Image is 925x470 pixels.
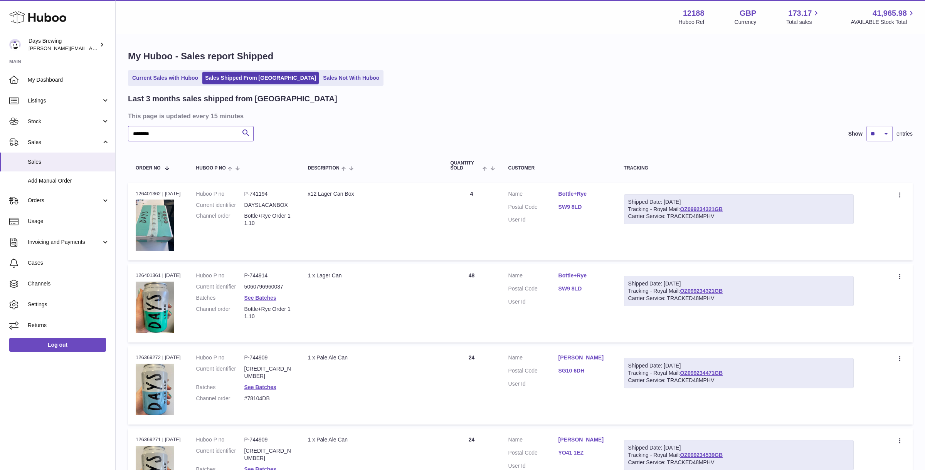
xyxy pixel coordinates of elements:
label: Show [848,130,863,138]
dd: [CREDIT_CARD_NUMBER] [244,365,293,380]
span: AVAILABLE Stock Total [851,18,916,26]
a: [PERSON_NAME] [558,354,609,361]
div: 126401361 | [DATE] [136,272,181,279]
div: Shipped Date: [DATE] [628,198,850,206]
dt: Name [508,354,558,363]
a: SW9 8LD [558,203,609,211]
div: Tracking - Royal Mail: [624,358,854,388]
dt: Batches [196,294,244,302]
td: 24 [443,346,501,425]
span: [PERSON_NAME][EMAIL_ADDRESS][DOMAIN_NAME] [29,45,155,51]
dt: Batches [196,384,244,391]
div: Tracking - Royal Mail: [624,194,854,225]
div: Shipped Date: [DATE] [628,362,850,369]
div: 126369271 | [DATE] [136,436,181,443]
dt: Current identifier [196,365,244,380]
span: Settings [28,301,109,308]
div: Carrier Service: TRACKED48MPHV [628,295,850,302]
a: See Batches [244,295,276,301]
a: Sales Shipped From [GEOGRAPHIC_DATA] [202,72,319,84]
span: Stock [28,118,101,125]
span: Returns [28,322,109,329]
div: x12 Lager Can Box [308,190,435,198]
dt: User Id [508,216,558,223]
dt: Postal Code [508,449,558,458]
dt: Channel order [196,395,244,402]
dt: Current identifier [196,447,244,462]
span: Total sales [786,18,821,26]
a: [PERSON_NAME] [558,436,609,443]
dd: P-744909 [244,436,293,443]
span: Description [308,166,340,171]
dd: Bottle+Rye Order 11.10 [244,212,293,227]
dt: User Id [508,380,558,388]
dt: User Id [508,462,558,470]
dt: Name [508,272,558,281]
h3: This page is updated every 15 minutes [128,112,911,120]
dt: Huboo P no [196,190,244,198]
strong: GBP [740,8,756,18]
span: Usage [28,218,109,225]
a: Sales Not With Huboo [320,72,382,84]
img: 121881680514645.jpg [136,282,174,333]
span: Add Manual Order [28,177,109,185]
div: Tracking [624,166,854,171]
a: Current Sales with Huboo [129,72,201,84]
span: Sales [28,139,101,146]
div: Shipped Date: [DATE] [628,280,850,287]
dt: User Id [508,298,558,305]
div: Currency [735,18,757,26]
div: 1 x Pale Ale Can [308,354,435,361]
span: Quantity Sold [451,161,481,171]
span: entries [896,130,913,138]
dt: Huboo P no [196,272,244,279]
div: 1 x Pale Ale Can [308,436,435,443]
dt: Name [508,190,558,200]
dd: #78104DB [244,395,293,402]
span: Invoicing and Payments [28,238,101,246]
span: Orders [28,197,101,204]
a: YO41 1EZ [558,449,609,457]
span: Listings [28,97,101,104]
dt: Postal Code [508,285,558,294]
dd: Bottle+Rye Order 11.10 [244,305,293,320]
a: SW9 8LD [558,285,609,292]
h1: My Huboo - Sales report Shipped [128,50,913,62]
dt: Channel order [196,212,244,227]
a: OZ099234321GB [680,206,723,212]
dt: Current identifier [196,201,244,209]
a: 41,965.98 AVAILABLE Stock Total [851,8,916,26]
span: 41,965.98 [873,8,907,18]
div: 126401362 | [DATE] [136,190,181,197]
td: 4 [443,183,501,261]
a: See Batches [244,384,276,390]
a: SG10 6DH [558,367,609,374]
dt: Postal Code [508,203,558,213]
td: 48 [443,264,501,342]
div: Customer [508,166,609,171]
div: Carrier Service: TRACKED48MPHV [628,459,850,466]
h2: Last 3 months sales shipped from [GEOGRAPHIC_DATA] [128,94,337,104]
dd: 5060796960037 [244,283,293,290]
span: Sales [28,158,109,166]
a: Bottle+Rye [558,272,609,279]
a: Bottle+Rye [558,190,609,198]
img: 121881680514664.jpg [136,364,174,415]
dt: Postal Code [508,367,558,376]
div: Days Brewing [29,37,98,52]
div: Huboo Ref [679,18,705,26]
dd: [CREDIT_CARD_NUMBER] [244,447,293,462]
dd: DAYSLACANBOX [244,201,293,209]
div: 126369272 | [DATE] [136,354,181,361]
div: Shipped Date: [DATE] [628,444,850,452]
img: 121881680624465.jpg [136,200,174,251]
strong: 12188 [683,8,705,18]
span: Cases [28,259,109,267]
span: Order No [136,166,161,171]
dd: P-741194 [244,190,293,198]
dt: Channel order [196,305,244,320]
dd: P-744909 [244,354,293,361]
span: 173.17 [788,8,812,18]
a: OZ099234471GB [680,370,723,376]
span: Channels [28,280,109,287]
